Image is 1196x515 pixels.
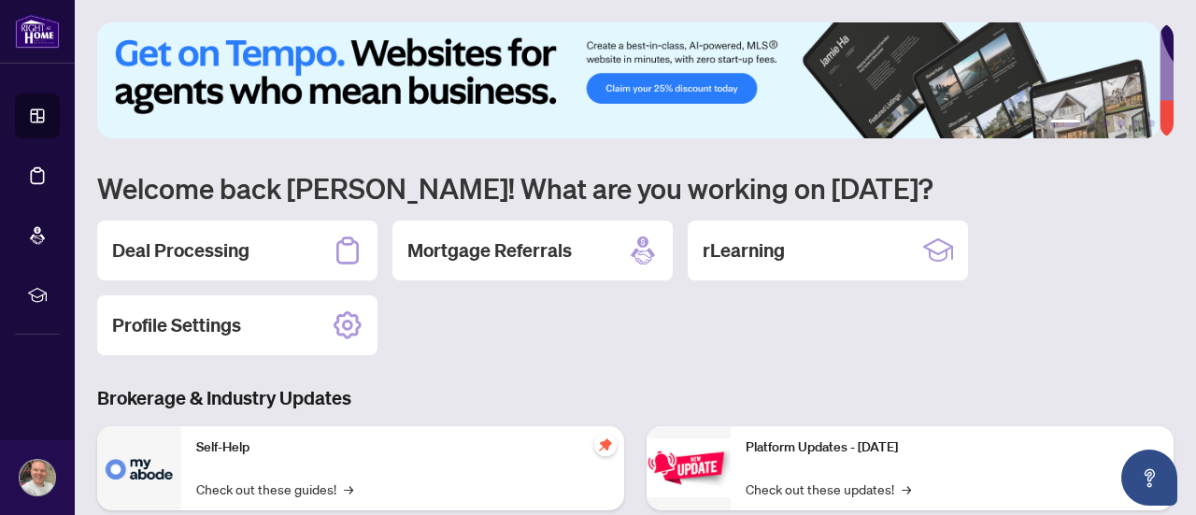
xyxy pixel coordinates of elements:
h3: Brokerage & Industry Updates [97,385,1174,411]
span: pushpin [594,434,617,456]
button: 6 [1147,120,1155,127]
h2: Mortgage Referrals [407,237,572,264]
button: 1 [1050,120,1080,127]
h1: Welcome back [PERSON_NAME]! What are you working on [DATE]? [97,170,1174,206]
span: → [902,479,911,499]
p: Self-Help [196,437,609,458]
h2: rLearning [703,237,785,264]
h2: Profile Settings [112,312,241,338]
button: 2 [1088,120,1095,127]
h2: Deal Processing [112,237,249,264]
a: Check out these guides!→ [196,479,353,499]
img: logo [15,14,60,49]
img: Profile Icon [20,460,55,495]
span: → [344,479,353,499]
img: Slide 0 [97,22,1160,138]
a: Check out these updates!→ [746,479,911,499]
button: 3 [1103,120,1110,127]
img: Platform Updates - June 23, 2025 [647,438,731,497]
img: Self-Help [97,426,181,510]
button: Open asap [1121,450,1177,506]
p: Platform Updates - [DATE] [746,437,1159,458]
button: 5 [1132,120,1140,127]
button: 4 [1118,120,1125,127]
